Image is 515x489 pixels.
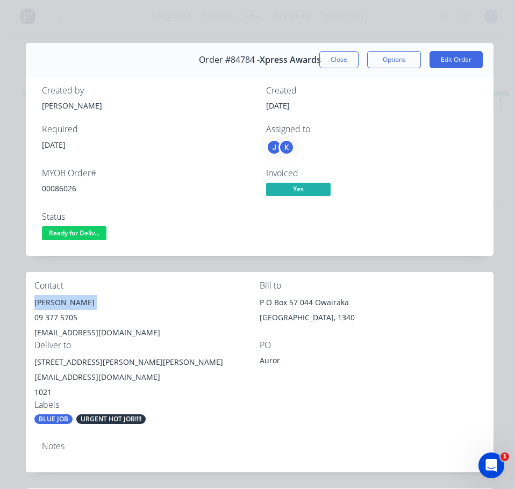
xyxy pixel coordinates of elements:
[260,355,394,370] div: Auror
[266,139,295,155] button: JK
[266,139,282,155] div: J
[260,340,485,350] div: PO
[42,226,106,240] span: Ready for Deliv...
[266,168,477,178] div: Invoiced
[34,414,73,424] div: BLUE JOB
[34,385,260,400] div: 1021
[34,295,260,310] div: [PERSON_NAME]
[42,85,253,96] div: Created by
[42,183,253,194] div: 00086026
[42,226,106,242] button: Ready for Deliv...
[266,183,331,196] span: Yes
[42,100,253,111] div: [PERSON_NAME]
[34,295,260,340] div: [PERSON_NAME]09 377 5705[EMAIL_ADDRESS][DOMAIN_NAME]
[199,55,260,65] span: Order #84784 -
[34,281,260,291] div: Contact
[34,310,260,325] div: 09 377 5705
[319,51,359,68] button: Close
[278,139,295,155] div: K
[260,55,321,65] span: Xpress Awards
[500,452,509,461] span: 1
[266,85,477,96] div: Created
[42,168,253,178] div: MYOB Order #
[260,310,485,325] div: [GEOGRAPHIC_DATA], 1340
[76,414,146,424] div: URGENT HOT JOB!!!!
[266,100,290,111] span: [DATE]
[260,281,485,291] div: Bill to
[42,124,253,134] div: Required
[260,295,485,310] div: P O Box 57 044 Owairaka
[478,452,504,478] iframe: Intercom live chat
[42,212,253,222] div: Status
[34,400,260,410] div: Labels
[34,325,260,340] div: [EMAIL_ADDRESS][DOMAIN_NAME]
[266,124,477,134] div: Assigned to
[430,51,483,68] button: Edit Order
[42,140,66,150] span: [DATE]
[367,51,421,68] button: Options
[34,355,260,385] div: [STREET_ADDRESS][PERSON_NAME][PERSON_NAME] [EMAIL_ADDRESS][DOMAIN_NAME]
[34,340,260,350] div: Deliver to
[42,441,477,451] div: Notes
[260,295,485,329] div: P O Box 57 044 Owairaka[GEOGRAPHIC_DATA], 1340
[34,355,260,400] div: [STREET_ADDRESS][PERSON_NAME][PERSON_NAME] [EMAIL_ADDRESS][DOMAIN_NAME]1021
